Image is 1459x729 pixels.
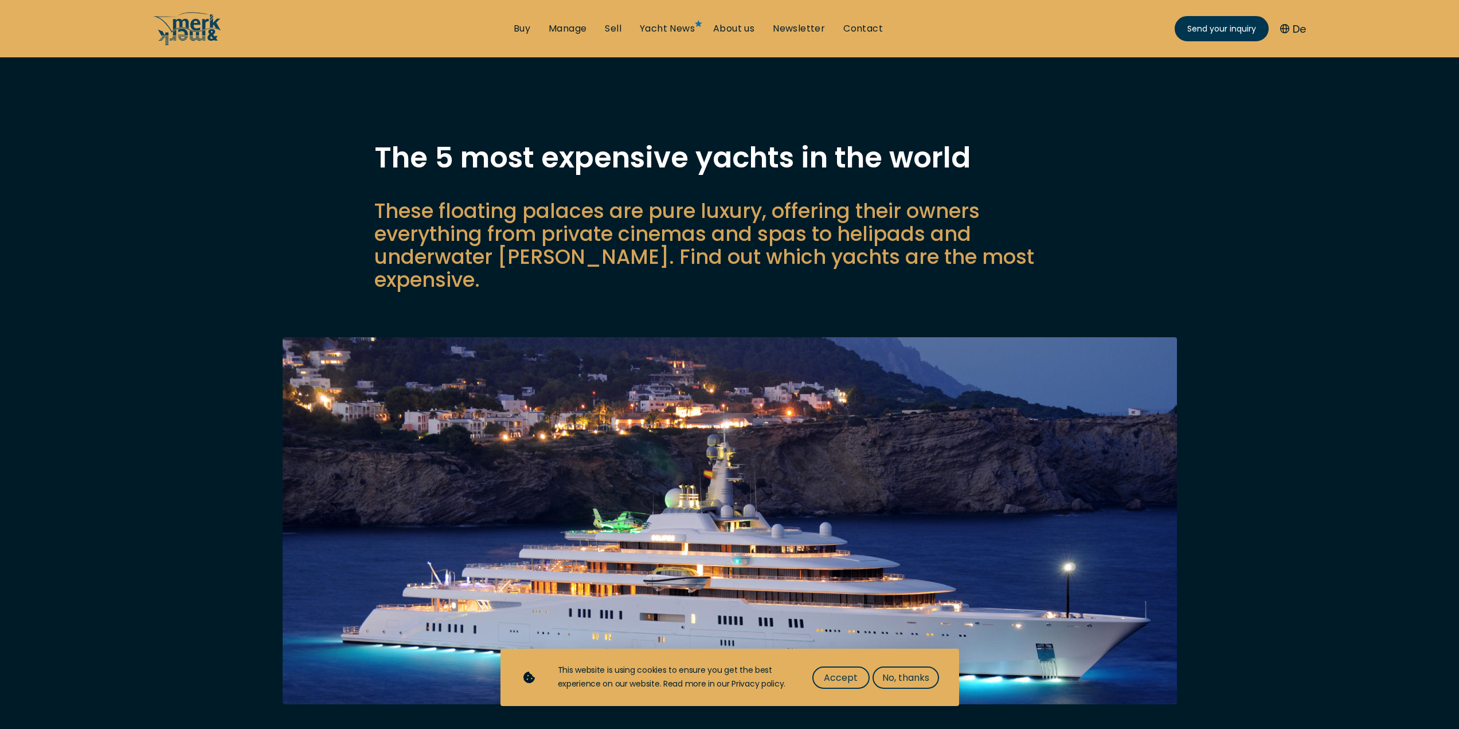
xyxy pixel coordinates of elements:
a: About us [713,22,754,35]
button: No, thanks [873,666,939,689]
span: Send your inquiry [1187,23,1256,35]
button: De [1280,21,1306,37]
h1: The 5 most expensive yachts in the world [374,143,1085,172]
a: Manage [549,22,586,35]
button: Accept [812,666,870,689]
span: No, thanks [882,670,929,685]
a: Buy [514,22,530,35]
a: Contact [843,22,883,35]
a: Privacy policy [732,678,784,689]
span: Accept [824,670,858,685]
p: These floating palaces are pure luxury, offering their owners everything from private cinemas and... [374,200,1085,291]
div: This website is using cookies to ensure you get the best experience on our website. Read more in ... [558,664,789,691]
a: Sell [605,22,621,35]
a: Yacht News [640,22,695,35]
a: Send your inquiry [1175,16,1269,41]
a: Newsletter [773,22,825,35]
